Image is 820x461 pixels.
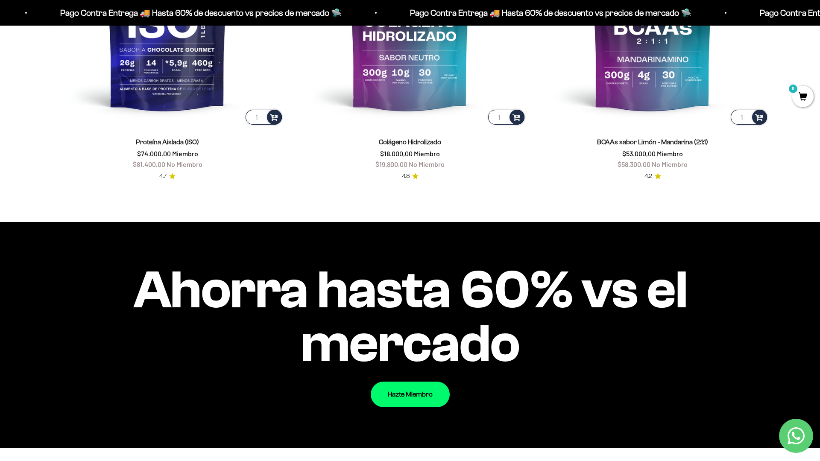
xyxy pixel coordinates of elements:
span: $18.000,00 [380,149,413,158]
a: 4.84.8 de 5.0 estrellas [402,172,419,181]
a: 4.24.2 de 5.0 estrellas [644,172,661,181]
span: Miembro [657,149,683,158]
mark: 0 [788,84,798,94]
span: 4.2 [644,172,652,181]
span: $74.000,00 [137,149,171,158]
p: Pago Contra Entrega 🚚 Hasta 60% de descuento vs precios de mercado 🛸 [515,6,797,20]
a: Proteína Aislada (ISO) [136,138,199,146]
a: 4.74.7 de 5.0 estrellas [159,172,176,181]
a: Colágeno Hidrolizado [379,138,441,146]
span: No Miembro [167,160,202,168]
a: 0 [792,93,814,102]
p: Pago Contra Entrega 🚚 Hasta 60% de descuento vs precios de mercado 🛸 [165,6,447,20]
span: No Miembro [652,160,688,168]
a: Hazte Miembro [371,382,450,407]
span: 4.8 [402,172,410,181]
impact-text: Ahorra hasta 60% vs el mercado [51,263,769,371]
span: Miembro [414,149,440,158]
span: $58.300,00 [618,160,650,168]
span: No Miembro [409,160,445,168]
span: 4.7 [159,172,167,181]
span: $19.800,00 [375,160,407,168]
span: $53.000,00 [622,149,656,158]
a: BCAAs sabor Limón - Mandarina (2:1:1) [597,138,708,146]
span: $81.400,00 [133,160,165,168]
span: Miembro [172,149,198,158]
